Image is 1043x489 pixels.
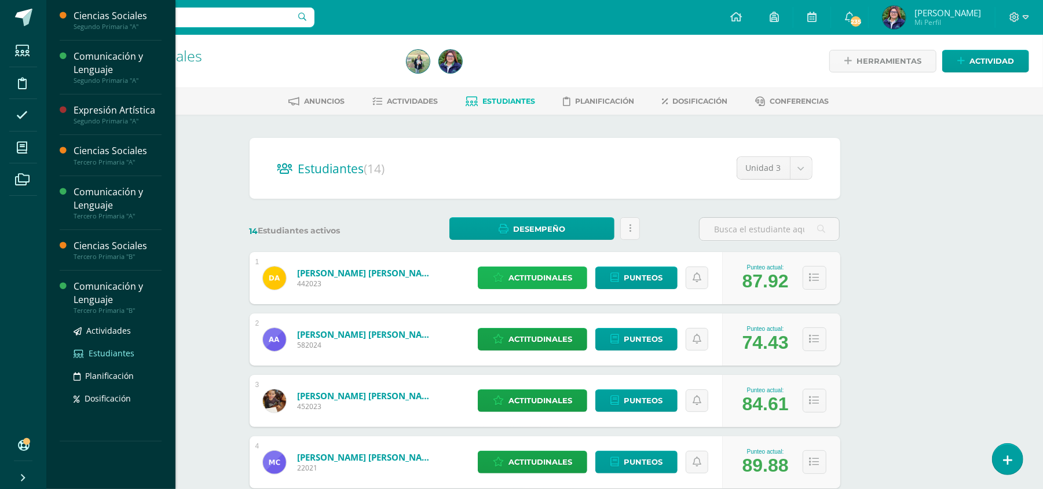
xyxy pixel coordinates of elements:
[85,370,134,381] span: Planificación
[742,393,789,415] div: 84.61
[74,392,162,405] a: Dosificación
[263,389,286,413] img: 0bb006b66c14d089c2d0194b9217d333.png
[74,23,162,31] div: Segundo Primaria "A"
[364,160,385,177] span: (14)
[372,92,438,111] a: Actividades
[250,226,258,236] span: 14
[74,144,162,166] a: Ciencias SocialesTercero Primaria "A"
[508,329,572,350] span: Actitudinales
[86,325,131,336] span: Actividades
[742,448,789,455] div: Punteo actual:
[255,258,259,266] div: 1
[624,451,663,473] span: Punteos
[263,328,286,351] img: c33e6c9d0d88b314531e537dbc66ac68.png
[742,387,789,393] div: Punteo actual:
[466,92,535,111] a: Estudiantes
[297,463,436,473] span: 22021
[74,369,162,382] a: Planificación
[662,92,727,111] a: Dosificación
[74,346,162,360] a: Estudiantes
[595,328,678,351] a: Punteos
[624,390,663,411] span: Punteos
[288,92,345,111] a: Anuncios
[263,267,286,290] img: 870e953f815db6ca78a8a79952c27a99.png
[595,389,678,412] a: Punteos
[624,329,663,350] span: Punteos
[74,280,162,315] a: Comunicación y LenguajeTercero Primaria "B"
[595,451,678,473] a: Punteos
[742,455,789,476] div: 89.88
[297,340,436,350] span: 582024
[387,97,438,105] span: Actividades
[297,451,436,463] a: [PERSON_NAME] [PERSON_NAME]
[883,6,906,29] img: cd816e1d9b99ce6ebfda1176cabbab92.png
[74,239,162,253] div: Ciencias Sociales
[297,402,436,411] span: 452023
[74,239,162,261] a: Ciencias SocialesTercero Primaria "B"
[737,157,812,179] a: Unidad 3
[250,225,390,236] label: Estudiantes activos
[742,332,789,353] div: 74.43
[624,267,663,289] span: Punteos
[508,267,572,289] span: Actitudinales
[304,97,345,105] span: Anuncios
[914,17,981,27] span: Mi Perfil
[942,50,1029,72] a: Actividad
[513,218,565,240] span: Desempeño
[478,267,587,289] a: Actitudinales
[478,328,587,351] a: Actitudinales
[297,390,436,402] a: [PERSON_NAME] [PERSON_NAME]
[74,9,162,31] a: Ciencias SocialesSegundo Primaria "A"
[482,97,535,105] span: Estudiantes
[74,144,162,158] div: Ciencias Sociales
[298,160,385,177] span: Estudiantes
[742,264,789,271] div: Punteo actual:
[742,326,789,332] div: Punteo actual:
[74,306,162,315] div: Tercero Primaria "B"
[255,381,259,389] div: 3
[563,92,634,111] a: Planificación
[74,253,162,261] div: Tercero Primaria "B"
[255,319,259,327] div: 2
[297,329,436,340] a: [PERSON_NAME] [PERSON_NAME]
[74,185,162,212] div: Comunicación y Lenguaje
[755,92,829,111] a: Conferencias
[449,217,614,240] a: Desempeño
[74,185,162,220] a: Comunicación y LenguajeTercero Primaria "A"
[74,158,162,166] div: Tercero Primaria "A"
[74,117,162,125] div: Segundo Primaria "A"
[439,50,462,73] img: cd816e1d9b99ce6ebfda1176cabbab92.png
[595,267,678,289] a: Punteos
[74,324,162,337] a: Actividades
[770,97,829,105] span: Conferencias
[297,279,436,289] span: 442023
[672,97,727,105] span: Dosificación
[508,451,572,473] span: Actitudinales
[255,442,259,450] div: 4
[74,280,162,306] div: Comunicación y Lenguaje
[850,15,862,28] span: 235
[478,389,587,412] a: Actitudinales
[74,9,162,23] div: Ciencias Sociales
[74,50,162,76] div: Comunicación y Lenguaje
[700,218,839,240] input: Busca el estudiante aquí...
[74,50,162,85] a: Comunicación y LenguajeSegundo Primaria "A"
[263,451,286,474] img: c3ceabca560e3f23709a6aaf201f430a.png
[857,50,921,72] span: Herramientas
[54,8,314,27] input: Busca un usuario...
[746,157,781,179] span: Unidad 3
[74,76,162,85] div: Segundo Primaria "A"
[575,97,634,105] span: Planificación
[407,50,430,73] img: 8cc08a1ddbd8fc3ff39d803d9af12710.png
[297,267,436,279] a: [PERSON_NAME] [PERSON_NAME]
[829,50,936,72] a: Herramientas
[508,390,572,411] span: Actitudinales
[742,271,789,292] div: 87.92
[478,451,587,473] a: Actitudinales
[969,50,1014,72] span: Actividad
[90,48,393,64] h1: Ciencias Sociales
[89,348,134,359] span: Estudiantes
[85,393,131,404] span: Dosificación
[90,64,393,75] div: Tercero Primaria 'B'
[74,104,162,117] div: Expresión Artística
